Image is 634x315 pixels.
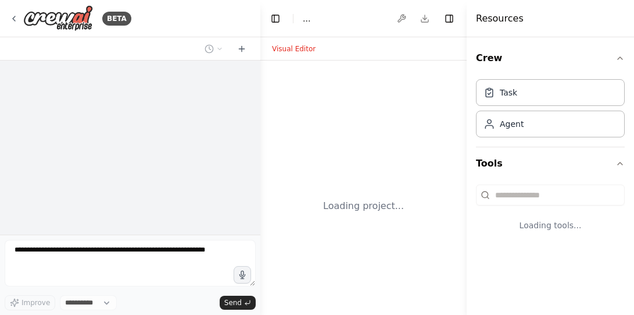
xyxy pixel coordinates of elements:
div: Task [500,87,517,98]
div: Crew [476,75,625,147]
span: ... [303,13,310,24]
nav: breadcrumb [303,13,310,24]
div: BETA [102,12,131,26]
button: Switch to previous chat [200,42,228,56]
button: Crew [476,42,625,75]
h4: Resources [476,12,524,26]
button: Click to speak your automation idea [234,266,251,284]
div: Loading tools... [476,210,625,240]
div: Agent [500,118,524,130]
button: Hide right sidebar [441,10,457,27]
button: Hide left sidebar [267,10,284,27]
span: Send [224,298,242,307]
button: Improve [5,295,55,310]
button: Tools [476,147,625,180]
div: Tools [476,180,625,250]
button: Visual Editor [265,42,323,56]
button: Start a new chat [232,42,251,56]
div: Loading project... [323,199,404,213]
span: Improve [22,298,50,307]
img: Logo [23,5,93,31]
button: Send [220,296,256,310]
